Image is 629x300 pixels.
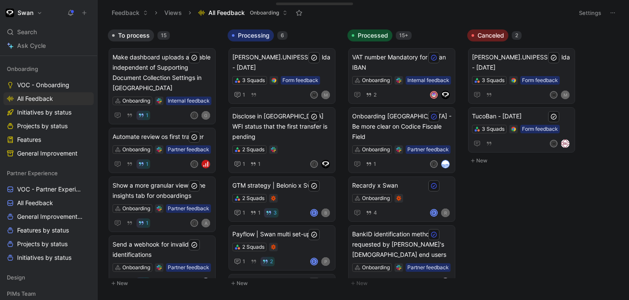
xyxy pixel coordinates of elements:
a: Projects by status [3,238,94,250]
button: 1 [364,277,378,287]
button: New [347,278,460,288]
div: 6 [277,31,288,40]
span: General Improvement [17,149,77,158]
span: 1 [258,162,261,167]
span: VAT number Mandatory for Italian IBAN [352,52,451,73]
img: logo [202,160,210,168]
a: Projects by status [3,120,94,132]
div: Form feedback [522,76,558,85]
span: 1 [258,210,261,215]
span: Canceled [478,31,504,40]
div: To process15New [104,26,224,293]
div: F [202,278,210,286]
div: M [561,91,570,99]
a: Make dashboard uploads available independent of Supporting Document Collection Settings in [GEOGR... [109,48,216,124]
button: Processed [347,29,392,41]
img: logo [441,160,450,168]
div: Search [3,26,94,38]
div: d [311,210,317,216]
a: Features by status [3,224,94,237]
span: 4 [374,210,377,215]
button: New [467,156,580,166]
span: Recardy x Swan [352,180,451,191]
span: Disclose in [GEOGRAPHIC_DATA] WFI status that the first transfer is pending [232,111,332,142]
button: 1 [136,111,150,120]
div: Partner feedback [407,145,449,154]
div: Onboarding [362,145,390,154]
div: 2 [512,31,522,40]
span: TucoBan - [DATE] [472,111,571,121]
span: Show a more granular view in the insights tab for onboardings [113,180,212,201]
button: New [108,278,221,288]
span: VOC - Onboarding [17,81,69,89]
div: Partner feedback [168,204,209,213]
div: J [191,161,197,167]
div: Internal feedback [407,76,449,85]
a: Show a more granular view in the insights tab for onboardingsOnboardingPartner feedback1JA [109,176,216,232]
div: M [321,91,330,99]
div: Processing6New [224,26,344,293]
button: Settings [575,7,605,19]
button: To process [108,29,154,41]
span: 1 [243,162,245,167]
span: Onboarding [GEOGRAPHIC_DATA] - Be more clear on Codice Fiscale Field [352,111,451,142]
a: All Feedback [3,92,94,105]
button: 1 [232,90,247,100]
button: 1 [136,159,150,169]
div: Partner Experience [3,167,94,179]
div: 2 Squads [242,194,264,203]
div: PIMs Team [3,287,94,300]
div: Design [3,271,94,286]
span: 1 [374,162,376,167]
span: 1 [243,259,245,264]
button: 1 [249,159,262,169]
span: Initiatives by status [17,108,71,117]
button: 4 [364,208,379,218]
a: [PERSON_NAME].UNIPESSOAL lda - [DATE]3 SquadsForm feedbackMM [468,48,575,104]
div: Onboarding [362,263,390,272]
span: 1 [146,113,148,118]
div: M [551,141,557,147]
button: Canceled [467,29,508,41]
button: Processing [228,29,274,41]
img: logo [441,278,450,286]
div: Onboarding [122,204,150,213]
div: Design [3,271,94,284]
button: Feedback [108,6,152,19]
span: Projects by status [17,122,68,130]
div: B [321,209,330,217]
span: [PERSON_NAME].UNIPESSOAL lda - [DATE] [472,52,571,73]
div: d [431,210,437,216]
h1: Swan [18,9,33,17]
div: Internal feedback [168,97,210,105]
div: d [311,259,317,265]
button: SwanSwan [3,7,45,19]
a: [PERSON_NAME].UNIPESSOAL lda - [DATE]3 SquadsForm feedback1MM [228,48,335,104]
div: G [202,111,210,120]
span: Partner Experience [7,169,58,177]
a: Automate review os first transferOnboardingPartner feedback1Jlogo [109,128,216,173]
span: Search [17,27,37,37]
span: General Improvements by status [17,212,84,221]
div: Onboarding [3,62,94,75]
span: Projects by status [17,240,68,248]
span: Features by status [17,226,69,235]
div: Processed15+New [344,26,464,293]
span: Send a webhook for invalid identifications [113,239,212,260]
div: Onboarding [362,194,390,203]
div: Partner feedback [407,263,449,272]
div: Partner ExperienceVOC - Partner ExperienceAll FeedbackGeneral Improvements by statusFeatures by s... [3,167,94,264]
div: P [321,257,330,266]
div: 3 Squads [482,76,504,85]
div: J [311,161,317,167]
div: 3 Squads [242,76,265,85]
button: 2 [261,257,275,266]
a: VOC - Partner Experience [3,183,94,196]
span: Ask Cycle [17,41,46,51]
span: 1 [146,162,148,167]
span: PIMs Team [7,289,36,298]
div: 2 Squads [242,145,264,154]
a: General Improvement [3,147,94,160]
div: J [191,112,197,118]
div: Onboarding [122,263,150,272]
